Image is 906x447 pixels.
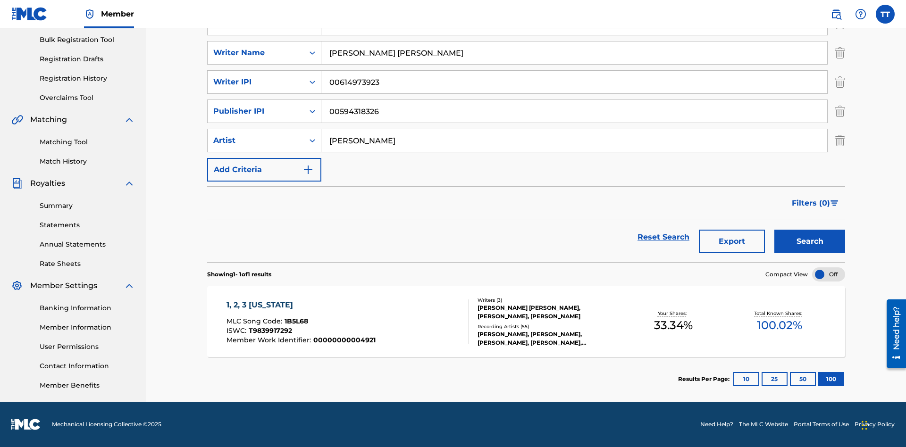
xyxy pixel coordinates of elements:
[876,5,895,24] div: User Menu
[40,323,135,332] a: Member Information
[40,93,135,103] a: Overclaims Tool
[880,296,906,373] iframe: Resource Center
[786,191,845,215] button: Filters (0)
[478,297,620,304] div: Writers ( 3 )
[835,129,845,152] img: Delete Criterion
[762,372,788,386] button: 25
[733,372,759,386] button: 10
[226,336,313,344] span: Member Work Identifier :
[213,76,298,88] div: Writer IPI
[855,8,866,20] img: help
[40,342,135,352] a: User Permissions
[794,420,849,429] a: Portal Terms of Use
[835,99,845,123] img: Delete Criterion
[52,420,161,429] span: Mechanical Licensing Collective © 2025
[851,5,870,24] div: Help
[790,372,816,386] button: 50
[40,201,135,211] a: Summary
[124,178,135,189] img: expand
[699,230,765,253] button: Export
[835,41,845,65] img: Delete Criterion
[207,286,845,357] a: 1, 2, 3 [US_STATE]MLC Song Code:1B5L68ISWC:T9839917292Member Work Identifier:00000000004921Writer...
[40,157,135,166] a: Match History
[40,259,135,269] a: Rate Sheets
[84,8,95,20] img: Top Rightsholder
[700,420,733,429] a: Need Help?
[478,323,620,330] div: Recording Artists ( 55 )
[124,280,135,291] img: expand
[633,227,694,248] a: Reset Search
[754,310,805,317] p: Total Known Shares:
[11,419,41,430] img: logo
[478,330,620,347] div: [PERSON_NAME], [PERSON_NAME], [PERSON_NAME], [PERSON_NAME], [PERSON_NAME], [PERSON_NAME], [PERSON...
[40,137,135,147] a: Matching Tool
[40,35,135,45] a: Bulk Registration Tool
[835,70,845,94] img: Delete Criterion
[859,402,906,447] iframe: Chat Widget
[213,106,298,117] div: Publisher IPI
[213,135,298,146] div: Artist
[862,411,867,439] div: Drag
[678,375,732,383] p: Results Per Page:
[40,361,135,371] a: Contact Information
[226,326,249,335] span: ISWC :
[40,381,135,390] a: Member Benefits
[830,8,842,20] img: search
[30,280,97,291] span: Member Settings
[207,270,271,279] p: Showing 1 - 1 of 1 results
[40,54,135,64] a: Registration Drafts
[739,420,788,429] a: The MLC Website
[226,299,376,311] div: 1, 2, 3 [US_STATE]
[792,198,830,209] span: Filters ( 0 )
[658,310,689,317] p: Your Shares:
[40,74,135,83] a: Registration History
[774,230,845,253] button: Search
[226,317,285,325] span: MLC Song Code :
[40,220,135,230] a: Statements
[855,420,895,429] a: Privacy Policy
[285,317,308,325] span: 1B5L68
[830,200,839,206] img: filter
[30,114,67,125] span: Matching
[207,158,321,182] button: Add Criteria
[11,178,23,189] img: Royalties
[654,317,693,334] span: 33.34 %
[40,303,135,313] a: Banking Information
[818,372,844,386] button: 100
[757,317,802,334] span: 100.02 %
[313,336,376,344] span: 00000000004921
[765,270,808,279] span: Compact View
[11,280,23,291] img: Member Settings
[40,240,135,249] a: Annual Statements
[302,164,314,175] img: 9d2ae6d4665cec9f34b9.svg
[478,304,620,321] div: [PERSON_NAME] [PERSON_NAME], [PERSON_NAME], [PERSON_NAME]
[11,7,48,21] img: MLC Logo
[827,5,846,24] a: Public Search
[124,114,135,125] img: expand
[11,114,23,125] img: Matching
[30,178,65,189] span: Royalties
[101,8,134,19] span: Member
[213,47,298,58] div: Writer Name
[249,326,292,335] span: T9839917292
